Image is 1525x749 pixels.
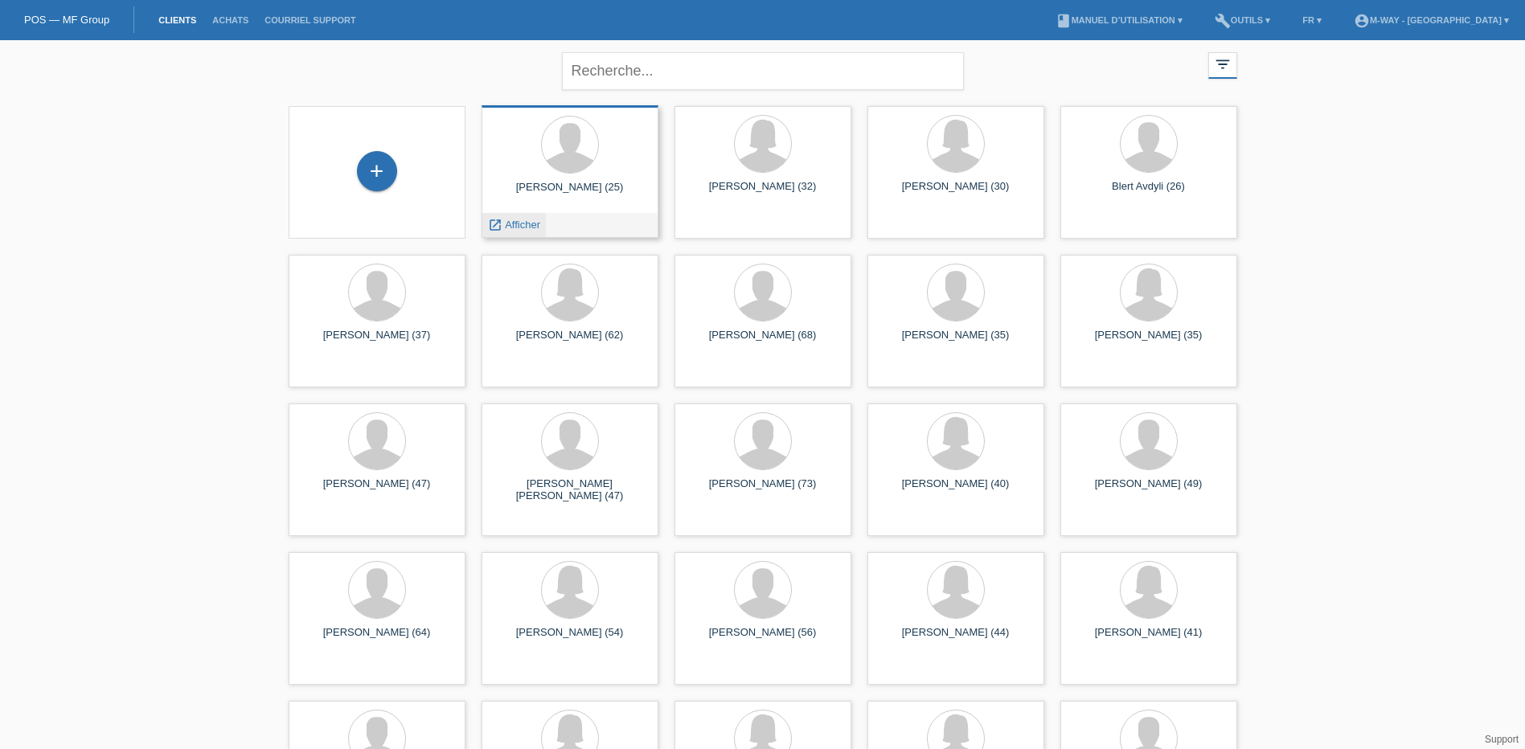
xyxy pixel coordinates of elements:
[1354,13,1370,29] i: account_circle
[880,180,1031,206] div: [PERSON_NAME] (30)
[494,329,646,354] div: [PERSON_NAME] (62)
[1073,329,1224,354] div: [PERSON_NAME] (35)
[150,15,204,25] a: Clients
[488,219,540,231] a: launch Afficher
[1207,15,1278,25] a: buildOutils ▾
[256,15,363,25] a: Courriel Support
[358,158,396,185] div: Enregistrer le client
[505,219,540,231] span: Afficher
[687,477,838,503] div: [PERSON_NAME] (73)
[204,15,256,25] a: Achats
[24,14,109,26] a: POS — MF Group
[687,626,838,652] div: [PERSON_NAME] (56)
[1047,15,1191,25] a: bookManuel d’utilisation ▾
[301,329,453,354] div: [PERSON_NAME] (37)
[880,626,1031,652] div: [PERSON_NAME] (44)
[687,180,838,206] div: [PERSON_NAME] (32)
[301,477,453,503] div: [PERSON_NAME] (47)
[562,52,964,90] input: Recherche...
[494,626,646,652] div: [PERSON_NAME] (54)
[1215,13,1231,29] i: build
[1056,13,1072,29] i: book
[880,329,1031,354] div: [PERSON_NAME] (35)
[1073,626,1224,652] div: [PERSON_NAME] (41)
[1346,15,1517,25] a: account_circlem-way - [GEOGRAPHIC_DATA] ▾
[1214,55,1232,73] i: filter_list
[494,477,646,503] div: [PERSON_NAME] [PERSON_NAME] (47)
[1073,477,1224,503] div: [PERSON_NAME] (49)
[687,329,838,354] div: [PERSON_NAME] (68)
[880,477,1031,503] div: [PERSON_NAME] (40)
[1073,180,1224,206] div: Blert Avdyli (26)
[301,626,453,652] div: [PERSON_NAME] (64)
[494,181,646,207] div: [PERSON_NAME] (25)
[488,218,502,232] i: launch
[1294,15,1330,25] a: FR ▾
[1485,734,1519,745] a: Support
